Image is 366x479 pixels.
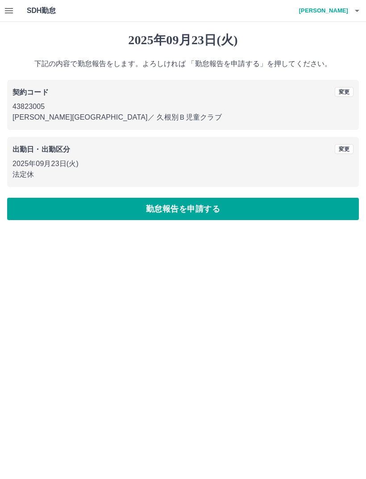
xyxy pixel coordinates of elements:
p: 法定休 [12,169,354,180]
button: 変更 [335,144,354,154]
p: 2025年09月23日(火) [12,158,354,169]
b: 契約コード [12,88,49,96]
p: 下記の内容で勤怠報告をします。よろしければ 「勤怠報告を申請する」を押してください。 [7,58,359,69]
button: 変更 [335,87,354,97]
button: 勤怠報告を申請する [7,198,359,220]
h1: 2025年09月23日(火) [7,33,359,48]
p: 43823005 [12,101,354,112]
p: [PERSON_NAME][GEOGRAPHIC_DATA] ／ 久根別Ｂ児童クラブ [12,112,354,123]
b: 出勤日・出勤区分 [12,146,70,153]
